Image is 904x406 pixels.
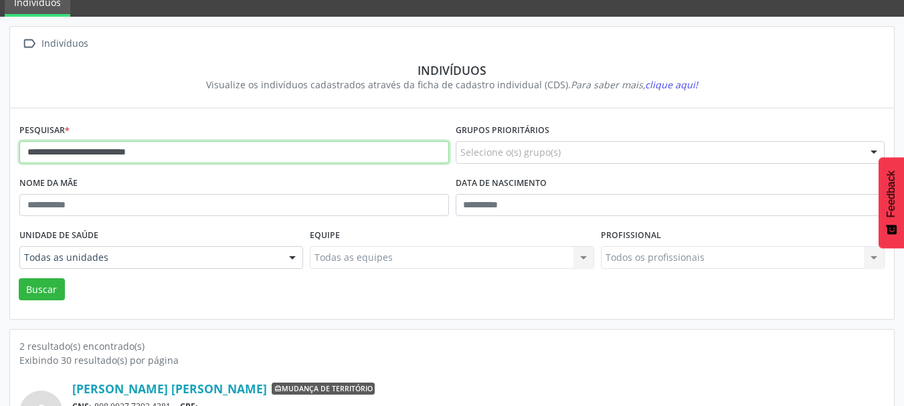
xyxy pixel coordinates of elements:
i:  [19,34,39,54]
div: Indivíduos [39,34,90,54]
span: Todas as unidades [24,251,276,264]
label: Profissional [601,225,661,246]
span: Mudança de território [272,383,375,395]
div: 2 resultado(s) encontrado(s) [19,339,885,353]
label: Grupos prioritários [456,120,549,141]
label: Pesquisar [19,120,70,141]
label: Equipe [310,225,340,246]
div: Visualize os indivíduos cadastrados através da ficha de cadastro individual (CDS). [29,78,875,92]
button: Feedback - Mostrar pesquisa [879,157,904,248]
button: Buscar [19,278,65,301]
span: Selecione o(s) grupo(s) [460,145,561,159]
i: Para saber mais, [571,78,698,91]
span: Feedback [885,171,897,217]
a: [PERSON_NAME] [PERSON_NAME] [72,381,267,396]
div: Exibindo 30 resultado(s) por página [19,353,885,367]
label: Unidade de saúde [19,225,98,246]
div: Indivíduos [29,63,875,78]
label: Data de nascimento [456,173,547,194]
a:  Indivíduos [19,34,90,54]
label: Nome da mãe [19,173,78,194]
span: clique aqui! [645,78,698,91]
